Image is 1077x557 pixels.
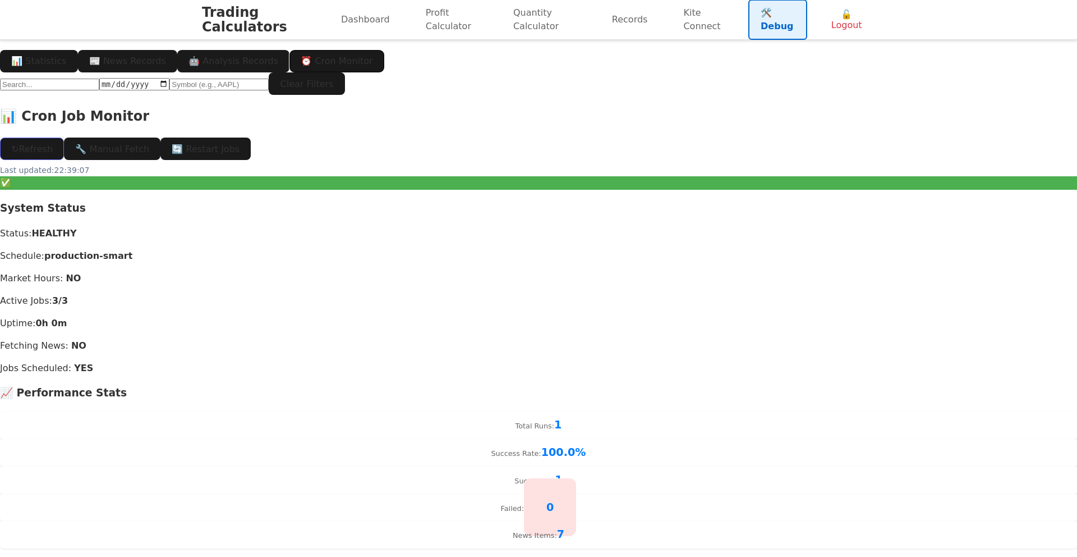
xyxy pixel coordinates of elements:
[818,2,875,37] button: 🔓 Logout
[329,6,402,33] a: Dashboard
[516,422,554,430] span: Total Runs:
[557,528,564,541] span: 7
[31,228,76,239] strong: HEALTHY
[44,250,132,261] strong: production-smart
[554,418,561,431] span: 1
[555,473,562,486] span: 1
[202,5,329,35] h1: Trading Calculators
[541,446,586,459] span: 100.0%
[513,531,557,540] span: News Items:
[289,50,384,72] button: ⏰ Cron Monitor
[64,138,160,160] button: 🔧 Manual Fetch
[66,273,81,284] strong: NO
[524,478,576,536] span: 0
[491,449,541,458] span: Success Rate:
[74,363,93,373] strong: YES
[514,477,555,485] span: Successful:
[177,50,289,72] button: 🤖 Analysis Records
[501,504,524,513] span: Failed:
[600,6,660,33] a: Records
[52,295,68,306] strong: 3/3
[160,138,251,160] button: 🔄 Restart Jobs
[71,340,86,351] strong: NO
[169,79,269,90] input: Symbol (e.g., AAPL)
[269,72,344,95] button: Clear Filters
[35,318,67,328] strong: 0h 0m
[78,50,177,72] button: 📰 News Records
